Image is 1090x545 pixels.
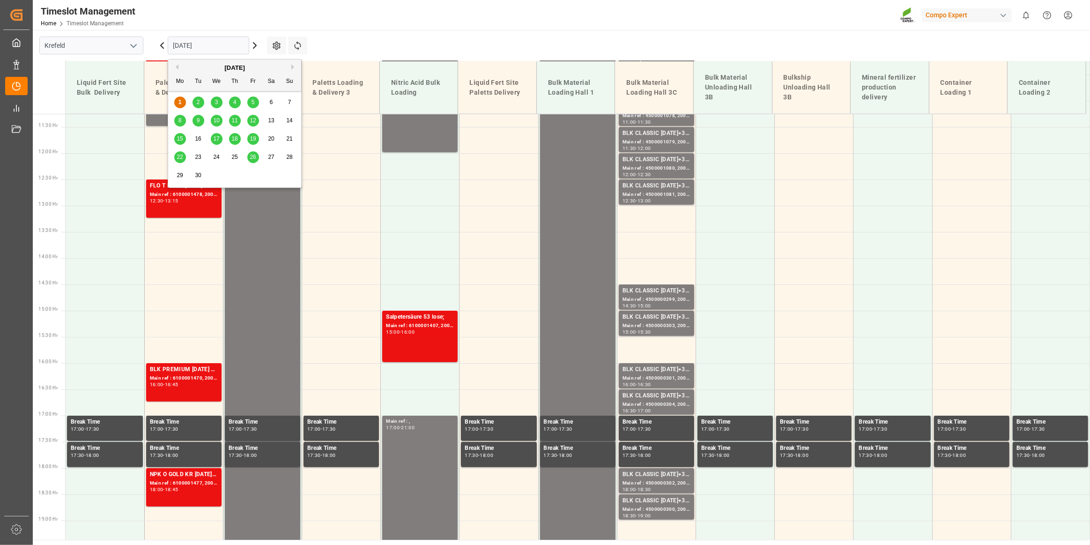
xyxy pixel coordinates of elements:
[252,99,255,105] span: 5
[178,99,182,105] span: 1
[701,453,715,457] div: 17:30
[193,115,204,127] div: Choose Tuesday, September 9th, 2025
[165,427,178,431] div: 17:30
[126,38,140,53] button: open menu
[286,117,292,124] span: 14
[1016,5,1037,26] button: show 0 new notifications
[780,444,848,453] div: Break Time
[544,74,608,101] div: Bulk Material Loading Hall 1
[213,135,219,142] span: 17
[193,133,204,145] div: Choose Tuesday, September 16th, 2025
[636,172,638,177] div: -
[250,135,256,142] span: 19
[213,154,219,160] span: 24
[623,514,636,518] div: 18:30
[859,418,927,427] div: Break Time
[247,76,259,88] div: Fr
[307,453,321,457] div: 17:30
[465,444,533,453] div: Break Time
[229,151,241,163] div: Choose Thursday, September 25th, 2025
[266,76,277,88] div: Sa
[638,453,651,457] div: 18:00
[163,199,164,203] div: -
[286,135,292,142] span: 21
[231,135,237,142] span: 18
[623,155,690,164] div: BLK CLASSIC [DATE]+3+TE BULK
[795,427,808,431] div: 17:30
[623,120,636,124] div: 11:00
[247,151,259,163] div: Choose Friday, September 26th, 2025
[309,74,372,101] div: Paletts Loading & Delivery 3
[195,135,201,142] span: 16
[1031,453,1045,457] div: 18:00
[701,418,769,427] div: Break Time
[152,74,215,101] div: Paletts Loading & Delivery 1
[638,304,651,308] div: 15:00
[557,427,558,431] div: -
[544,453,557,457] div: 17:30
[623,304,636,308] div: 14:30
[623,401,690,409] div: Main ref : 4500000304, 2000000241;
[322,453,336,457] div: 18:00
[284,97,296,108] div: Choose Sunday, September 7th, 2025
[38,280,58,285] span: 14:30 Hr
[41,4,135,18] div: Timeslot Management
[623,418,690,427] div: Break Time
[638,382,651,387] div: 16:30
[636,330,638,334] div: -
[193,170,204,181] div: Choose Tuesday, September 30th, 2025
[177,154,183,160] span: 22
[638,427,651,431] div: 17:30
[38,254,58,259] span: 14:00 Hr
[623,322,690,330] div: Main ref : 4500000303, 2000000241;
[623,365,690,374] div: BLK CLASSIC [DATE]+3+TE BULK;
[266,133,277,145] div: Choose Saturday, September 20th, 2025
[38,175,58,180] span: 12:30 Hr
[284,115,296,127] div: Choose Sunday, September 14th, 2025
[178,117,182,124] span: 8
[247,97,259,108] div: Choose Friday, September 5th, 2025
[638,172,651,177] div: 12:30
[623,470,690,479] div: BLK CLASSIC [DATE]+3+TE BULK;
[793,453,795,457] div: -
[638,487,651,492] div: 18:30
[900,7,915,23] img: Screenshot%202023-09-29%20at%2010.02.21.png_1712312052.png
[638,330,651,334] div: 15:30
[859,444,927,453] div: Break Time
[242,453,244,457] div: -
[177,135,183,142] span: 15
[268,135,274,142] span: 20
[150,374,218,382] div: Main ref : 6100001470, 2000001295;
[858,69,921,106] div: Mineral fertilizer production delivery
[307,427,321,431] div: 17:00
[623,409,636,413] div: 16:30
[150,479,218,487] div: Main ref : 6100001477, 2000000682;2000001303;
[953,453,966,457] div: 18:00
[284,76,296,88] div: Su
[623,74,686,101] div: Bulk Material Loading Hall 3C
[386,418,454,426] div: Main ref : ,
[623,496,690,506] div: BLK CLASSIC [DATE]+3+TE BULK;
[211,133,222,145] div: Choose Wednesday, September 17th, 2025
[938,418,1006,427] div: Break Time
[173,64,178,70] button: Previous Month
[71,453,84,457] div: 17:30
[623,296,690,304] div: Main ref : 4500000299, 2000000241;
[623,453,636,457] div: 17:30
[229,133,241,145] div: Choose Thursday, September 18th, 2025
[168,63,301,73] div: [DATE]
[38,228,58,233] span: 13:30 Hr
[623,330,636,334] div: 15:00
[229,97,241,108] div: Choose Thursday, September 4th, 2025
[951,453,952,457] div: -
[86,453,99,457] div: 18:00
[701,427,715,431] div: 17:00
[286,154,292,160] span: 28
[623,199,636,203] div: 12:30
[38,438,58,443] span: 17:30 Hr
[165,487,178,492] div: 18:45
[38,149,58,154] span: 12:00 Hr
[386,426,400,430] div: 17:00
[623,112,690,120] div: Main ref : 4500001078, 2000001075
[266,97,277,108] div: Choose Saturday, September 6th, 2025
